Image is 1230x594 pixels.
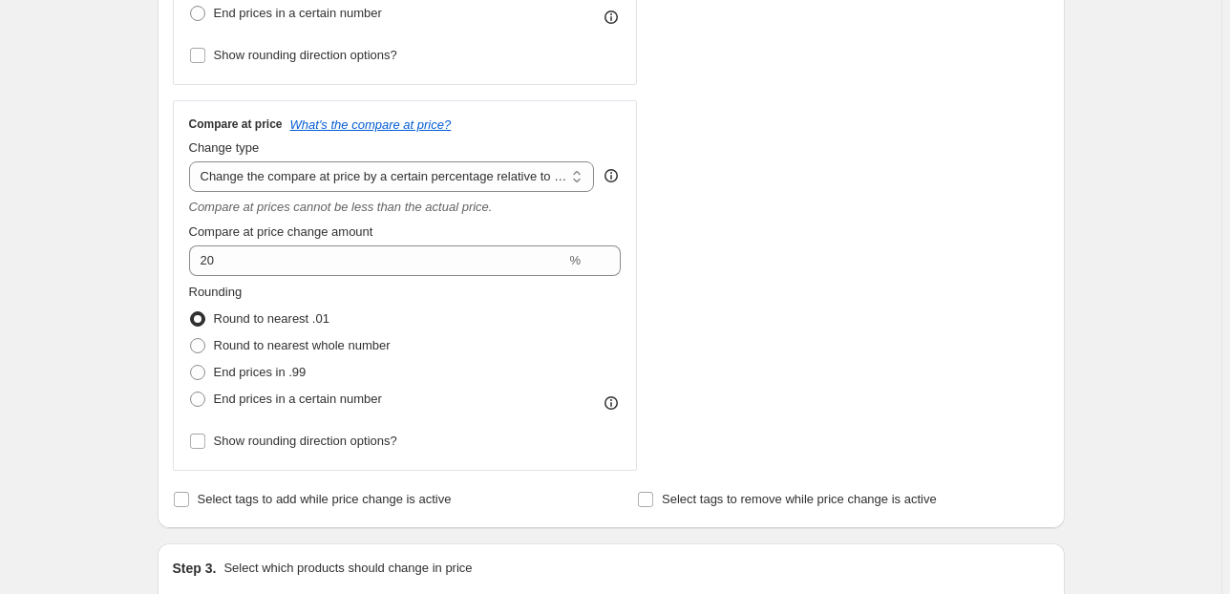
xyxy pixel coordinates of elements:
[189,140,260,155] span: Change type
[189,285,243,299] span: Rounding
[214,365,307,379] span: End prices in .99
[569,253,581,267] span: %
[214,338,391,352] span: Round to nearest whole number
[189,200,493,214] i: Compare at prices cannot be less than the actual price.
[602,166,621,185] div: help
[189,117,283,132] h3: Compare at price
[662,492,937,506] span: Select tags to remove while price change is active
[290,117,452,132] button: What's the compare at price?
[214,434,397,448] span: Show rounding direction options?
[214,6,382,20] span: End prices in a certain number
[214,48,397,62] span: Show rounding direction options?
[173,559,217,578] h2: Step 3.
[198,492,452,506] span: Select tags to add while price change is active
[214,311,329,326] span: Round to nearest .01
[214,392,382,406] span: End prices in a certain number
[189,245,566,276] input: 20
[223,559,472,578] p: Select which products should change in price
[189,224,373,239] span: Compare at price change amount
